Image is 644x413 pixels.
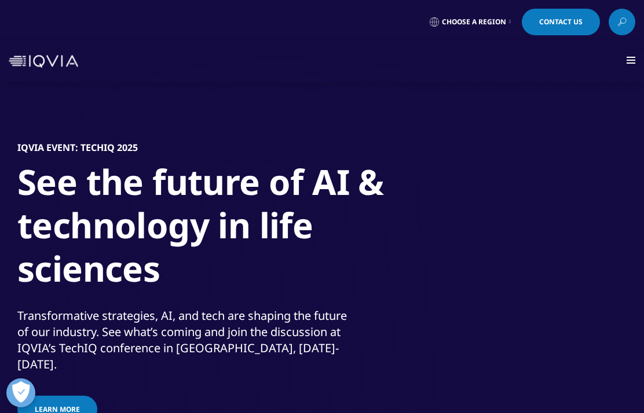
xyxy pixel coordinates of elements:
h1: See the future of AI & technology in life sciences​ [17,160,452,297]
a: Contact Us [522,9,600,35]
div: Transformative strategies, AI, and tech are shaping the future of our industry. See what’s coming... [17,308,356,373]
h5: IQVIA Event: TechIQ 2025​ [17,142,138,153]
img: IQVIA Healthcare Information Technology and Pharma Clinical Research Company [9,55,78,68]
span: Choose a Region [442,17,506,27]
span: Contact Us [539,19,583,25]
button: 打开偏好 [6,378,35,407]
